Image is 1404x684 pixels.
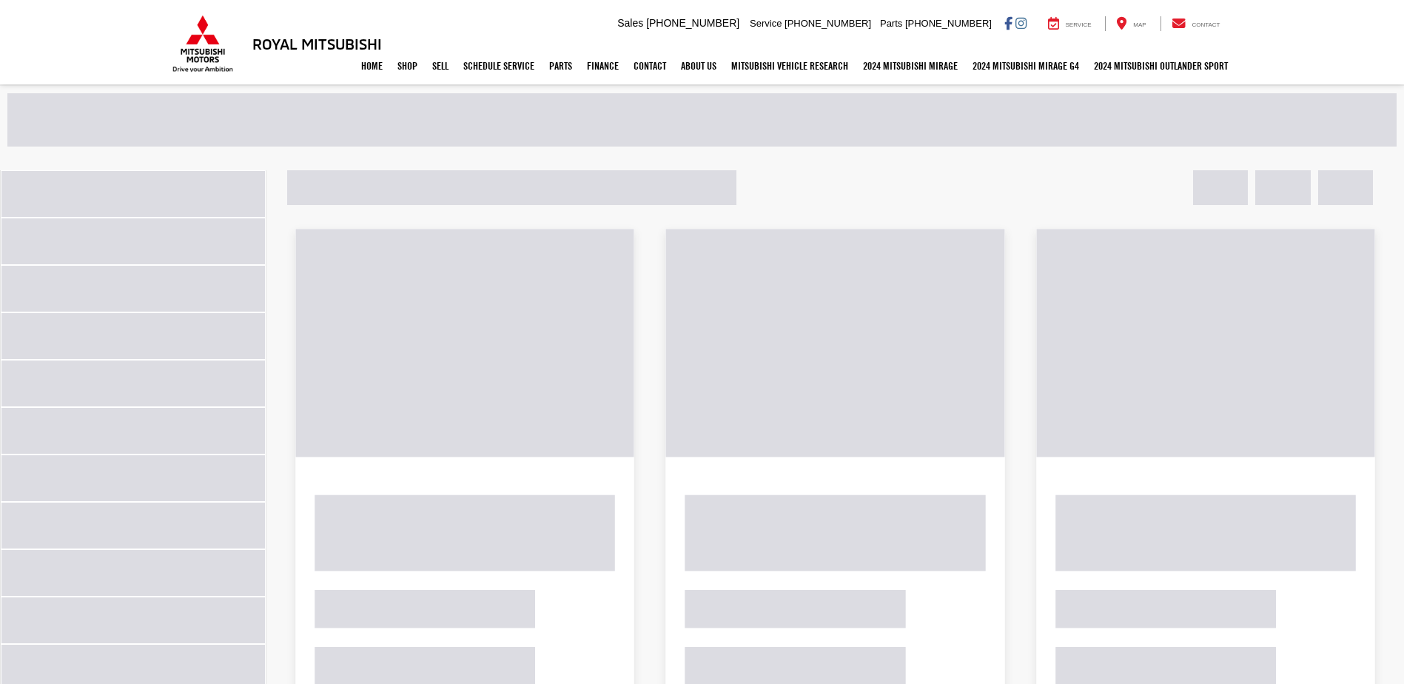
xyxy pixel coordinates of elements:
a: Contact [1161,16,1232,31]
a: Contact [626,47,674,84]
a: Sell [425,47,456,84]
span: Parts [880,18,902,29]
span: [PHONE_NUMBER] [646,17,739,29]
span: Sales [617,17,643,29]
a: Shop [390,47,425,84]
a: Service [1037,16,1103,31]
span: Service [750,18,782,29]
a: 2024 Mitsubishi Mirage [856,47,965,84]
span: [PHONE_NUMBER] [905,18,992,29]
a: 2024 Mitsubishi Outlander SPORT [1086,47,1235,84]
span: Contact [1192,21,1220,28]
h3: Royal Mitsubishi [252,36,382,52]
span: Map [1133,21,1146,28]
a: Facebook: Click to visit our Facebook page [1004,17,1012,29]
span: [PHONE_NUMBER] [785,18,871,29]
a: 2024 Mitsubishi Mirage G4 [965,47,1086,84]
a: Mitsubishi Vehicle Research [724,47,856,84]
a: Instagram: Click to visit our Instagram page [1015,17,1027,29]
a: Parts: Opens in a new tab [542,47,580,84]
span: Service [1066,21,1092,28]
img: Mitsubishi [169,15,236,73]
a: Home [354,47,390,84]
a: Schedule Service: Opens in a new tab [456,47,542,84]
a: Map [1105,16,1157,31]
a: About Us [674,47,724,84]
a: Finance [580,47,626,84]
